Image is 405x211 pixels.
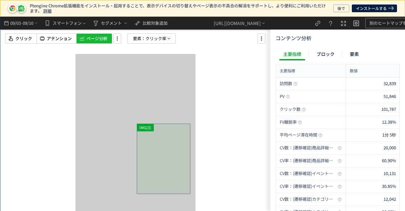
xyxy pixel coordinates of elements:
[137,124,154,131] p: IMG(3)
[337,4,345,12] span: 後で
[356,4,387,12] span: インストールする
[145,34,166,43] span: クリック率
[41,17,89,30] button: スマートフォン
[214,17,266,30] div: [URL][DOMAIN_NAME]
[143,20,168,26] span: 比較対象追加
[53,18,82,28] span: スマートフォン
[133,34,145,43] span: 要素：
[30,3,329,13] p: Ptengine Chrome拡張機能をインストール・起用することで、表示デバイスの切り替えやページ表示の不具合の解消をサポートし、より便利にご利用いただけます。
[43,8,52,14] a: 詳細
[10,17,21,30] span: 09/03
[18,5,25,12] img: pt-icon-plugin.svg
[101,18,122,28] span: セグメント
[47,36,72,42] span: アテンション
[214,20,261,27] div: [URL][DOMAIN_NAME]
[131,17,170,30] button: 比較対象追加
[23,17,34,30] span: 09/10
[21,17,23,30] span: -
[89,17,131,30] button: セグメント
[15,36,32,42] span: クリック
[9,5,16,12] img: pt-icon-chrome.svg
[352,4,397,12] a: インストールする
[333,4,349,12] button: 後で
[87,36,107,42] span: ページ分析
